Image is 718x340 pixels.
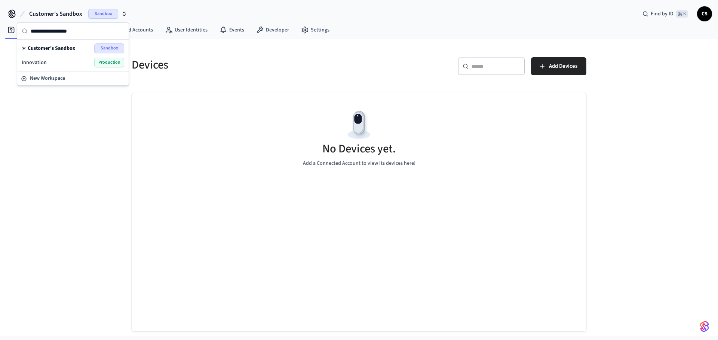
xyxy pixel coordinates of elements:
a: User Identities [159,23,214,37]
h5: Devices [132,57,355,73]
img: SeamLogoGradient.69752ec5.svg [700,321,709,333]
div: Find by ID⌘ K [636,7,694,21]
span: CS [698,7,711,21]
button: CS [697,6,712,21]
button: Add Devices [531,57,586,75]
span: Add Devices [549,61,577,71]
span: ⌘ K [676,10,688,18]
span: Find by ID [651,10,673,18]
img: Devices Empty State [342,108,376,142]
span: Customer's Sandbox [28,45,75,52]
span: Customer's Sandbox [29,9,82,18]
span: Innovation [22,59,47,66]
span: Sandbox [88,9,118,19]
span: Production [94,58,124,67]
span: New Workspace [30,75,65,82]
p: Add a Connected Account to view its devices here! [303,160,415,167]
a: Devices [1,23,40,37]
div: Suggestions [17,40,129,71]
span: Sandbox [94,43,124,53]
h5: No Devices yet. [322,141,396,157]
button: New Workspace [18,72,128,85]
a: Developer [250,23,295,37]
a: Events [214,23,250,37]
a: Settings [295,23,335,37]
